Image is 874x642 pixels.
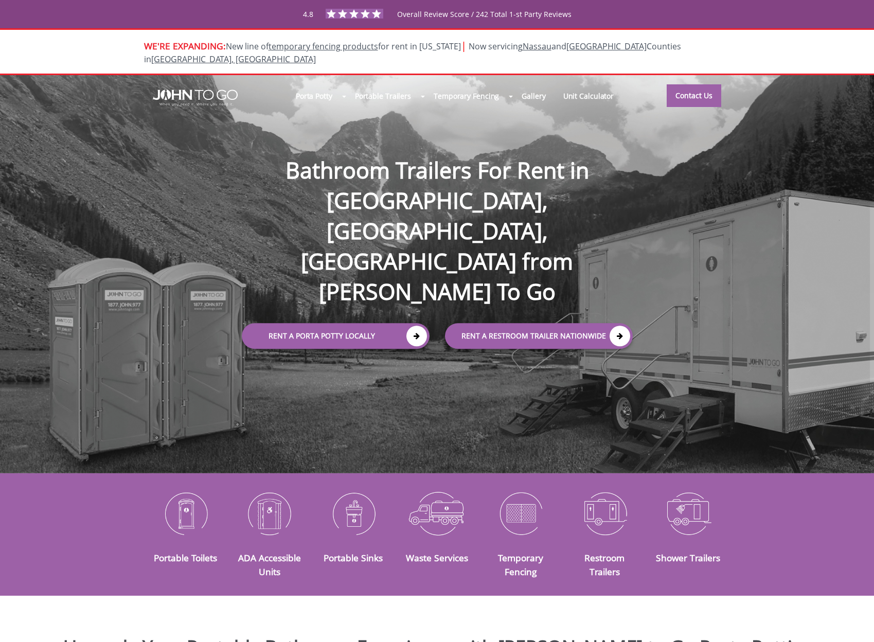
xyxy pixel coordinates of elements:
span: New line of for rent in [US_STATE] [144,41,681,65]
img: Portable-Toilets-icon_N.png [152,487,220,540]
span: Overall Review Score / 242 Total 1-st Party Reviews [397,9,572,40]
a: Gallery [513,85,554,107]
a: temporary fencing products [269,41,378,52]
img: Restroom-Trailers-icon_N.png [570,487,639,540]
a: Porta Potty [287,85,341,107]
a: Rent a Porta Potty Locally [242,324,430,349]
a: Waste Services [406,551,468,564]
a: Contact Us [667,84,721,107]
span: Now servicing and Counties in [144,41,681,65]
a: Temporary Fencing [498,551,543,577]
h1: Bathroom Trailers For Rent in [GEOGRAPHIC_DATA], [GEOGRAPHIC_DATA], [GEOGRAPHIC_DATA] from [PERSO... [231,122,643,307]
a: Portable Trailers [346,85,420,107]
img: Shower-Trailers-icon_N.png [654,487,723,540]
a: Unit Calculator [555,85,623,107]
img: Waste-Services-icon_N.png [403,487,471,540]
a: Restroom Trailers [584,551,625,577]
a: Temporary Fencing [425,85,508,107]
span: 4.8 [303,9,313,19]
a: Shower Trailers [656,551,720,564]
a: [GEOGRAPHIC_DATA], [GEOGRAPHIC_DATA] [151,53,316,65]
span: | [461,39,467,52]
span: WE'RE EXPANDING: [144,40,226,52]
img: Temporary-Fencing-cion_N.png [487,487,555,540]
img: JOHN to go [153,90,238,106]
a: rent a RESTROOM TRAILER Nationwide [445,324,633,349]
a: Portable Toilets [154,551,217,564]
img: Portable-Sinks-icon_N.png [319,487,387,540]
a: Nassau [523,41,551,52]
a: [GEOGRAPHIC_DATA] [566,41,647,52]
img: ADA-Accessible-Units-icon_N.png [235,487,304,540]
a: Portable Sinks [324,551,383,564]
a: ADA Accessible Units [238,551,301,577]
